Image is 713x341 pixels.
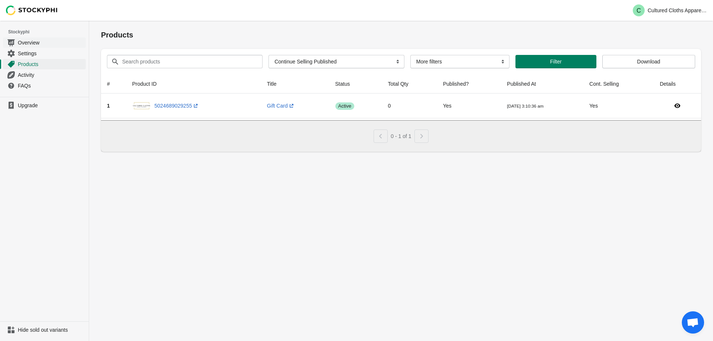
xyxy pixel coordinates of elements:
[18,326,84,334] span: Hide sold out variants
[374,127,428,143] nav: Pagination
[501,74,583,94] th: Published At
[583,74,654,94] th: Cont. Selling
[633,4,645,16] span: Avatar with initials C
[437,74,501,94] th: Published?
[101,30,701,40] h1: Products
[18,50,84,57] span: Settings
[583,94,654,118] td: Yes
[550,59,561,65] span: Filter
[18,82,84,89] span: FAQs
[107,103,110,109] span: 1
[261,74,329,94] th: Title
[18,60,84,68] span: Products
[132,96,151,115] img: CopyofCopyofLogo_UntitledDesign_clipped_rev_1.jpg
[6,6,58,15] img: Stockyphi
[3,100,86,111] a: Upgrade
[18,71,84,79] span: Activity
[648,7,707,13] p: Cultured Cloths Apparel & Accessories
[3,37,86,48] a: Overview
[391,133,411,139] span: 0 - 1 of 1
[3,325,86,335] a: Hide sold out variants
[267,103,295,109] a: Gift Card(opens a new window)
[637,59,660,65] span: Download
[654,74,701,94] th: Details
[437,94,501,118] td: Yes
[329,74,382,94] th: Status
[126,74,261,94] th: Product ID
[3,69,86,80] a: Activity
[18,102,84,109] span: Upgrade
[637,7,641,14] text: C
[101,74,126,94] th: #
[682,311,704,334] div: Open chat
[154,103,199,109] a: 5024689029255(opens a new window)
[515,55,596,68] button: Filter
[507,104,543,108] small: [DATE] 3:10:36 am
[382,94,437,118] td: 0
[18,39,84,46] span: Overview
[335,102,354,110] span: active
[8,28,89,36] span: Stockyphi
[122,55,249,68] input: Search products
[602,55,695,68] button: Download
[3,48,86,59] a: Settings
[3,59,86,69] a: Products
[630,3,710,18] button: Avatar with initials CCultured Cloths Apparel & Accessories
[3,80,86,91] a: FAQs
[382,74,437,94] th: Total Qty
